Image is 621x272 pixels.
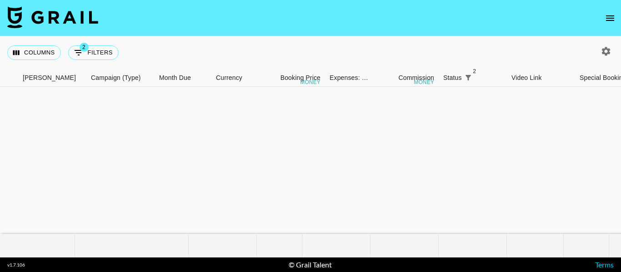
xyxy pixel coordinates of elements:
div: Currency [216,69,242,87]
div: Currency [211,69,257,87]
div: Video Link [511,69,542,87]
button: Show filters [68,45,119,60]
div: © Grail Talent [289,260,332,269]
div: [PERSON_NAME] [23,69,76,87]
a: Terms [595,260,614,269]
div: v 1.7.106 [7,262,25,268]
button: open drawer [601,9,619,27]
div: Status [443,69,462,87]
div: Status [439,69,507,87]
button: Select columns [7,45,61,60]
div: 2 active filters [462,71,475,84]
div: money [414,79,434,85]
div: Expenses: Remove Commission? [325,69,371,87]
button: Sort [475,71,487,84]
div: Month Due [155,69,211,87]
div: Booker [18,69,86,87]
img: Grail Talent [7,6,98,28]
div: Expenses: Remove Commission? [330,69,369,87]
div: Commission [398,69,434,87]
div: Video Link [507,69,575,87]
span: 2 [80,43,89,52]
div: Booking Price [280,69,321,87]
span: 2 [470,67,479,76]
div: money [300,79,321,85]
div: Campaign (Type) [86,69,155,87]
div: Month Due [159,69,191,87]
div: Campaign (Type) [91,69,141,87]
button: Show filters [462,71,475,84]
